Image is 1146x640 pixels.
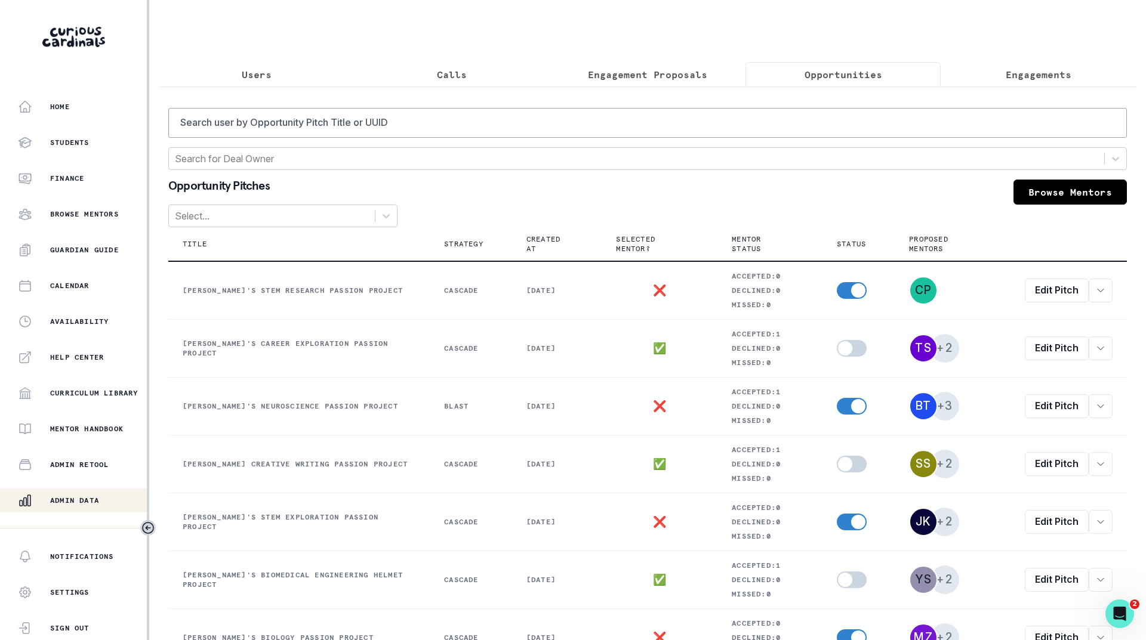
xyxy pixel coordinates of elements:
span: +3 [931,392,959,421]
p: ✅ [653,575,667,585]
div: Brian Temsamrit [916,400,931,412]
button: row menu [1089,452,1113,476]
button: row menu [1089,336,1113,360]
p: ✅ [653,459,667,469]
p: Finance [50,174,84,183]
a: Edit Pitch [1025,510,1089,534]
a: Edit Pitch [1025,394,1089,418]
div: Collin Pang [915,285,932,296]
p: Home [50,102,70,112]
img: Curious Cardinals Logo [42,27,105,47]
div: Sophia Schloss [916,458,931,469]
div: Tyler Senzon [915,342,931,354]
p: Availability [50,317,109,326]
p: Missed: 0 [732,358,808,367]
p: Title [183,239,207,249]
div: John Kelly [916,516,931,527]
p: [PERSON_NAME] Creative Writing Passion Project [183,459,415,469]
p: [PERSON_NAME]'s STEM Exploration Passion Project [183,512,415,531]
p: Accepted: 1 [732,387,808,397]
p: [DATE] [526,344,588,353]
p: Blast [444,401,498,411]
p: Sign Out [50,623,90,633]
span: 2 [1130,599,1139,609]
p: Proposed Mentors [909,234,982,253]
p: Notifications [50,552,114,561]
a: Edit Pitch [1025,568,1089,592]
a: Edit Pitch [1025,452,1089,476]
p: [DATE] [526,459,588,469]
p: Declined: 0 [732,401,808,411]
div: Yousuf Shehadi [915,574,932,585]
button: row menu [1089,510,1113,534]
p: Cascade [444,517,498,527]
p: Curriculum Library [50,388,138,398]
p: Missed: 0 [732,589,808,599]
p: Missed: 0 [732,474,808,483]
button: Toggle sidebar [140,520,156,536]
p: Accepted: 1 [732,445,808,455]
button: row menu [1089,394,1113,418]
span: +2 [931,450,959,478]
p: Missed: 0 [732,531,808,541]
p: Declined: 0 [732,459,808,469]
p: Admin Retool [50,460,109,469]
p: Mentor Status [732,234,794,253]
p: Engagements [1006,67,1071,82]
p: ❌ [653,517,667,527]
button: row menu [1089,568,1113,592]
p: [DATE] [526,517,588,527]
p: Users [242,67,272,82]
p: Students [50,138,90,147]
p: Missed: 0 [732,300,808,310]
p: Strategy [444,239,483,249]
p: Opportunity Pitches [168,180,270,195]
p: ❌ [653,286,667,295]
p: Browse Mentors [50,209,119,219]
p: Selected Mentor? [616,234,689,253]
span: +2 [931,565,959,594]
p: ❌ [653,401,667,411]
p: Declined: 0 [732,344,808,353]
p: Engagement Proposals [588,67,707,82]
p: Declined: 0 [732,575,808,585]
p: Missed: 0 [732,416,808,425]
p: Accepted: 0 [732,503,808,512]
iframe: Intercom live chat [1105,599,1134,628]
p: Cascade [444,286,498,295]
p: [DATE] [526,575,588,585]
button: row menu [1089,279,1113,302]
p: Cascade [444,344,498,353]
p: Declined: 0 [732,517,808,527]
p: ✅ [653,344,667,353]
a: Edit Pitch [1025,279,1089,302]
p: [PERSON_NAME]'s STEM Research Passion Project [183,286,415,295]
a: Browse Mentors [1013,180,1127,205]
p: Status [837,239,866,249]
p: [PERSON_NAME]'s Neuroscience Passion Project [183,401,415,411]
p: [DATE] [526,286,588,295]
p: Declined: 0 [732,286,808,295]
span: +2 [931,508,959,536]
p: Cascade [444,459,498,469]
p: Accepted: 0 [732,271,808,281]
p: Created At [526,234,574,253]
p: Accepted: 1 [732,561,808,570]
span: +2 [931,334,959,363]
p: [PERSON_NAME]'s Biomedical Engineering Helmet Project [183,570,415,589]
p: Calls [437,67,467,82]
p: Accepted: 0 [732,619,808,628]
p: Calendar [50,281,90,290]
p: Cascade [444,575,498,585]
p: Help Center [50,353,104,362]
p: Settings [50,588,90,597]
p: Admin Data [50,496,99,505]
p: [DATE] [526,401,588,411]
p: Opportunities [805,67,882,82]
p: Guardian Guide [50,245,119,255]
a: Edit Pitch [1025,336,1089,360]
p: Accepted: 1 [732,329,808,339]
p: [PERSON_NAME]'s Career Exploration Passion Project [183,339,415,358]
p: Mentor Handbook [50,424,124,434]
